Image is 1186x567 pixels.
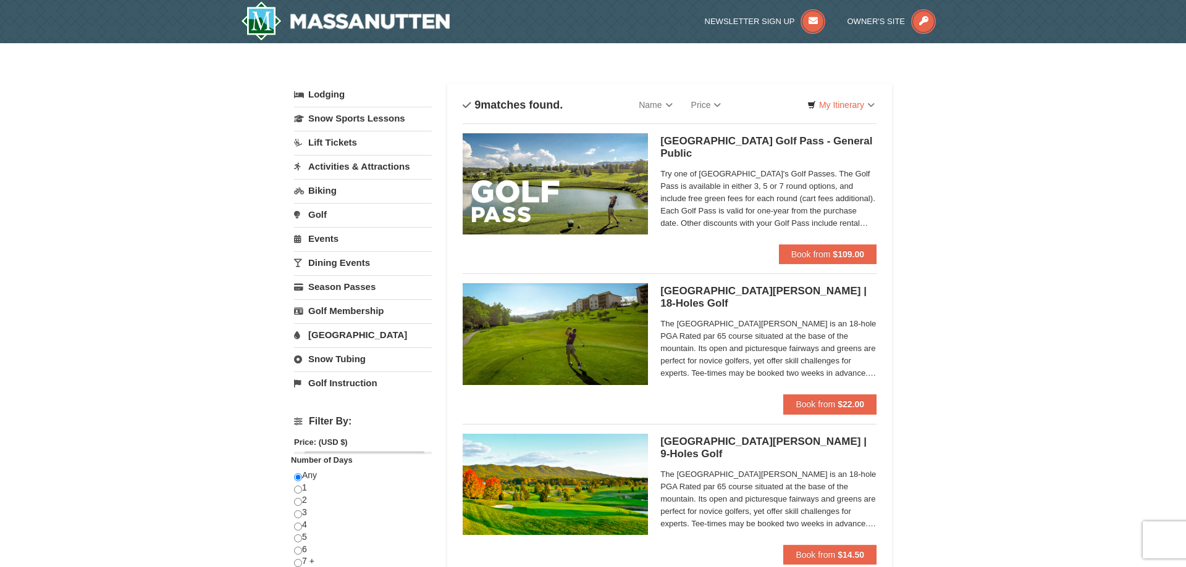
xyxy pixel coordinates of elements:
[629,93,681,117] a: Name
[660,285,877,310] h5: [GEOGRAPHIC_DATA][PERSON_NAME] | 18-Holes Golf
[291,455,353,465] strong: Number of Days
[294,203,432,226] a: Golf
[660,135,877,160] h5: [GEOGRAPHIC_DATA] Golf Pass - General Public
[847,17,906,26] span: Owner's Site
[463,133,648,234] img: 6619859-108-f6e09677.jpg
[294,323,432,346] a: [GEOGRAPHIC_DATA]
[660,168,877,230] span: Try one of [GEOGRAPHIC_DATA]'s Golf Passes. The Golf Pass is available in either 3, 5 or 7 round ...
[294,155,432,178] a: Activities & Attractions
[779,244,877,264] button: Book from $109.00
[838,550,864,560] strong: $14.50
[660,436,877,460] h5: [GEOGRAPHIC_DATA][PERSON_NAME] | 9-Holes Golf
[294,299,432,322] a: Golf Membership
[294,347,432,370] a: Snow Tubing
[796,399,835,409] span: Book from
[791,249,831,259] span: Book from
[783,394,877,414] button: Book from $22.00
[682,93,731,117] a: Price
[463,283,648,384] img: 6619859-85-1f84791f.jpg
[241,1,450,41] a: Massanutten Resort
[783,545,877,565] button: Book from $14.50
[833,249,864,259] strong: $109.00
[241,1,450,41] img: Massanutten Resort Logo
[294,371,432,394] a: Golf Instruction
[474,99,481,111] span: 9
[294,275,432,298] a: Season Passes
[796,550,835,560] span: Book from
[294,179,432,202] a: Biking
[660,468,877,530] span: The [GEOGRAPHIC_DATA][PERSON_NAME] is an 18-hole PGA Rated par 65 course situated at the base of ...
[705,17,795,26] span: Newsletter Sign Up
[660,318,877,379] span: The [GEOGRAPHIC_DATA][PERSON_NAME] is an 18-hole PGA Rated par 65 course situated at the base of ...
[294,131,432,154] a: Lift Tickets
[463,99,563,111] h4: matches found.
[294,83,432,106] a: Lodging
[294,437,348,447] strong: Price: (USD $)
[294,416,432,427] h4: Filter By:
[799,96,883,114] a: My Itinerary
[705,17,826,26] a: Newsletter Sign Up
[847,17,936,26] a: Owner's Site
[294,107,432,130] a: Snow Sports Lessons
[838,399,864,409] strong: $22.00
[294,251,432,274] a: Dining Events
[463,434,648,535] img: 6619859-87-49ad91d4.jpg
[294,227,432,250] a: Events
